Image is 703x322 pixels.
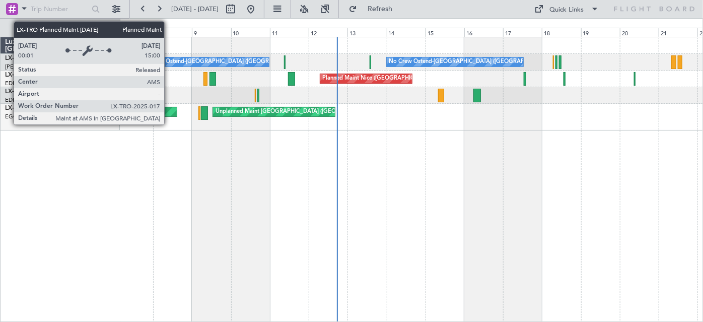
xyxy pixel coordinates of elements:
div: Quick Links [550,5,584,15]
a: [PERSON_NAME]/QSA [5,63,64,71]
div: 13 [347,28,386,37]
span: All Aircraft [26,24,106,31]
a: LX-AOACitation Mustang [5,55,77,61]
div: 20 [620,28,659,37]
div: 8 [153,28,192,37]
div: Unplanned Maint [GEOGRAPHIC_DATA] ([GEOGRAPHIC_DATA]) [216,104,381,119]
div: No Crew Ostend-[GEOGRAPHIC_DATA] ([GEOGRAPHIC_DATA]) [389,54,554,70]
a: LX-GBHFalcon 7X [5,72,55,78]
span: LX-AOA [5,55,28,61]
span: LX-INB [5,89,25,95]
div: 21 [659,28,697,37]
span: LX-GBH [5,72,27,78]
input: Trip Number [31,2,89,17]
div: 9 [192,28,231,37]
a: LX-TROLegacy 650 [5,105,59,111]
button: Quick Links [530,1,604,17]
div: 17 [503,28,542,37]
button: All Aircraft [11,20,109,36]
div: [DATE] [122,20,139,29]
div: Planned Maint Nice ([GEOGRAPHIC_DATA]) [323,71,435,86]
button: Refresh [344,1,404,17]
div: 16 [464,28,503,37]
a: EDLW/DTM [5,96,35,104]
div: 11 [270,28,309,37]
div: 19 [581,28,620,37]
div: 7 [114,28,153,37]
span: LX-TRO [5,105,27,111]
div: 14 [387,28,426,37]
span: [DATE] - [DATE] [171,5,219,14]
div: 10 [231,28,270,37]
div: 18 [542,28,581,37]
a: EGGW/LTN [5,113,35,120]
div: 15 [426,28,464,37]
a: EDLW/DTM [5,80,35,87]
span: Refresh [359,6,401,13]
div: No Crew Ostend-[GEOGRAPHIC_DATA] ([GEOGRAPHIC_DATA]) [141,54,306,70]
div: 12 [309,28,347,37]
a: LX-INBFalcon 900EX EASy II [5,89,85,95]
